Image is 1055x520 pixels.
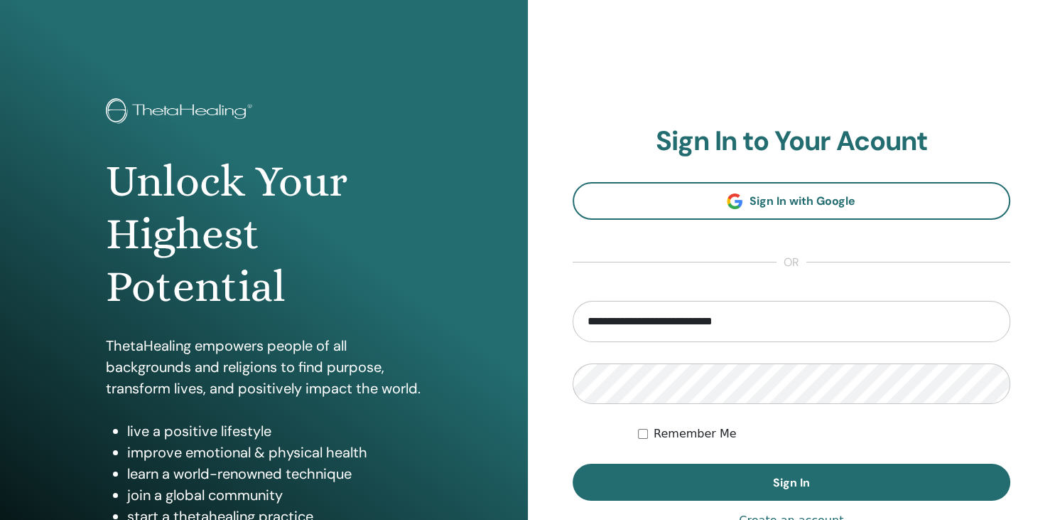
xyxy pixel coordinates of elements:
[638,425,1010,442] div: Keep me authenticated indefinitely or until I manually logout
[127,484,422,506] li: join a global community
[773,475,810,490] span: Sign In
[573,464,1011,501] button: Sign In
[127,442,422,463] li: improve emotional & physical health
[127,463,422,484] li: learn a world-renowned technique
[573,182,1011,220] a: Sign In with Google
[106,155,422,314] h1: Unlock Your Highest Potential
[573,125,1011,158] h2: Sign In to Your Acount
[777,254,806,271] span: or
[106,335,422,399] p: ThetaHealing empowers people of all backgrounds and religions to find purpose, transform lives, a...
[654,425,737,442] label: Remember Me
[127,420,422,442] li: live a positive lifestyle
[750,193,855,208] span: Sign In with Google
